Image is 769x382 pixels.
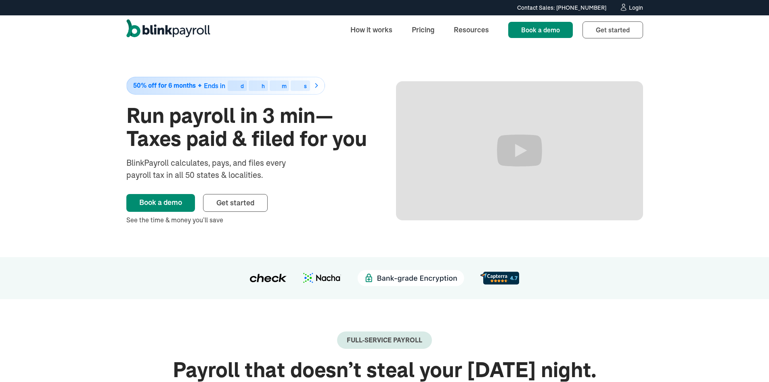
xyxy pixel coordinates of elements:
[126,19,210,40] a: home
[216,198,254,207] span: Get started
[405,21,441,38] a: Pricing
[344,21,399,38] a: How it works
[262,83,265,89] div: h
[596,26,630,34] span: Get started
[619,3,643,12] a: Login
[508,22,573,38] a: Book a demo
[126,359,643,382] h2: Payroll that doesn’t steal your [DATE] night.
[133,82,196,89] span: 50% off for 6 months
[396,81,643,220] iframe: Run Payroll in 3 min with BlinkPayroll
[347,336,422,344] div: Full-Service payroll
[126,157,307,181] div: BlinkPayroll calculates, pays, and files every payroll tax in all 50 states & localities.
[203,194,268,212] a: Get started
[583,21,643,38] a: Get started
[204,82,225,90] span: Ends in
[126,104,373,150] h1: Run payroll in 3 min—Taxes paid & filed for you
[521,26,560,34] span: Book a demo
[447,21,495,38] a: Resources
[304,83,307,89] div: s
[126,215,373,225] div: See the time & money you’ll save
[126,194,195,212] a: Book a demo
[480,272,519,284] img: d56c0860-961d-46a8-819e-eda1494028f8.svg
[241,83,244,89] div: d
[282,83,287,89] div: m
[126,77,373,95] a: 50% off for 6 monthsEnds indhms
[517,4,606,12] div: Contact Sales: [PHONE_NUMBER]
[629,5,643,11] div: Login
